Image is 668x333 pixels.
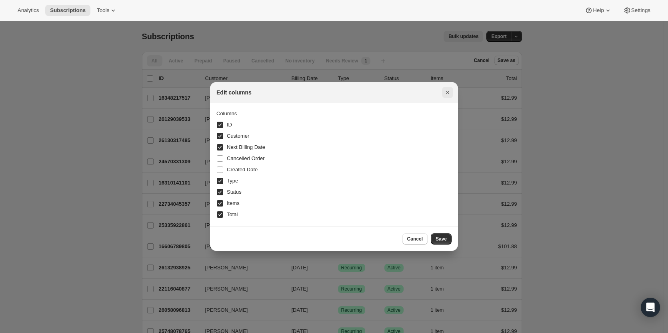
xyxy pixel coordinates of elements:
span: Analytics [18,7,39,14]
span: Customer [227,133,249,139]
span: Type [227,178,238,184]
button: Save [431,233,452,245]
span: Tools [97,7,109,14]
span: Save [436,236,447,242]
span: Next Billing Date [227,144,265,150]
span: Columns [216,110,237,116]
span: Cancelled Order [227,155,265,161]
span: Status [227,189,242,195]
h2: Edit columns [216,88,252,96]
span: Created Date [227,166,258,173]
button: Settings [618,5,655,16]
button: Close [442,87,453,98]
span: Total [227,211,238,217]
button: Tools [92,5,122,16]
span: Cancel [407,236,423,242]
button: Analytics [13,5,44,16]
button: Subscriptions [45,5,90,16]
div: Open Intercom Messenger [641,298,660,317]
span: Help [593,7,604,14]
span: Items [227,200,240,206]
span: Subscriptions [50,7,86,14]
span: Settings [631,7,650,14]
span: ID [227,122,232,128]
button: Help [580,5,616,16]
button: Cancel [402,233,428,245]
